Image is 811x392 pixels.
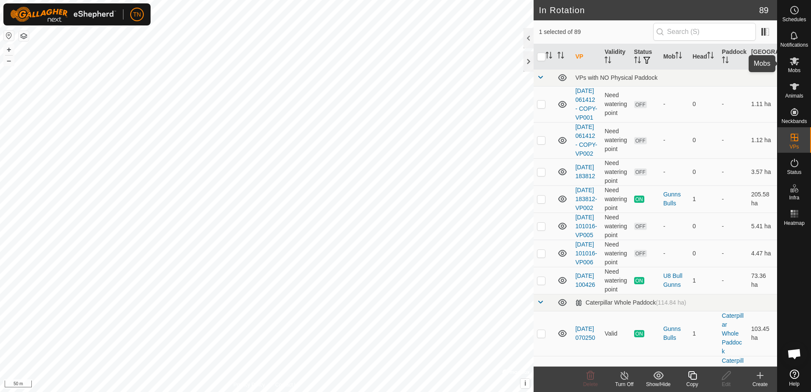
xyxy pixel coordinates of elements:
[634,250,647,257] span: OFF
[748,44,777,70] th: [GEOGRAPHIC_DATA] Area
[10,7,116,22] img: Gallagher Logo
[782,17,806,22] span: Schedules
[787,170,801,175] span: Status
[689,86,719,122] td: 0
[575,187,597,211] a: [DATE] 183812-VP002
[663,325,686,342] div: Gunns Bulls
[722,312,744,355] a: Caterpillar Whole Paddock
[748,311,777,356] td: 103.45 ha
[780,42,808,48] span: Notifications
[689,158,719,185] td: 0
[575,87,597,121] a: [DATE] 061412 - COPY-VP001
[539,28,653,36] span: 1 selected of 89
[663,222,686,231] div: -
[675,381,709,388] div: Copy
[660,44,689,70] th: Mob
[601,86,630,122] td: Need watering point
[4,45,14,55] button: +
[601,185,630,213] td: Need watering point
[748,86,777,122] td: 1.11 ha
[707,53,714,60] p-sorticon: Activate to sort
[575,241,597,266] a: [DATE] 101016-VP006
[575,164,595,179] a: [DATE] 183812
[607,381,641,388] div: Turn Off
[601,122,630,158] td: Need watering point
[719,122,748,158] td: -
[709,381,743,388] div: Edit
[575,366,597,391] a: [DATE] 070250-VP001
[748,240,777,267] td: 4.47 ha
[748,158,777,185] td: 3.57 ha
[4,31,14,41] button: Reset Map
[575,74,774,81] div: VPs with NO Physical Paddock
[719,213,748,240] td: -
[575,214,597,238] a: [DATE] 101016-VP005
[524,380,526,387] span: i
[748,122,777,158] td: 1.12 ha
[689,122,719,158] td: 0
[663,365,686,392] div: 2 Mobs
[233,381,265,389] a: Privacy Policy
[764,58,771,64] p-sorticon: Activate to sort
[634,223,647,230] span: OFF
[689,267,719,294] td: 1
[583,381,598,387] span: Delete
[784,221,805,226] span: Heatmap
[634,277,644,284] span: ON
[782,341,807,367] div: Open chat
[634,137,647,144] span: OFF
[719,185,748,213] td: -
[133,10,141,19] span: TN
[789,381,800,386] span: Help
[689,240,719,267] td: 0
[601,311,630,356] td: Valid
[789,144,799,149] span: VPs
[656,299,686,306] span: (114.84 ha)
[19,31,29,41] button: Map Layers
[275,381,300,389] a: Contact Us
[719,240,748,267] td: -
[4,56,14,66] button: –
[663,249,686,258] div: -
[788,68,800,73] span: Mobs
[634,101,647,108] span: OFF
[557,53,564,60] p-sorticon: Activate to sort
[601,213,630,240] td: Need watering point
[781,119,807,124] span: Neckbands
[719,86,748,122] td: -
[601,44,630,70] th: Validity
[634,168,647,176] span: OFF
[719,267,748,294] td: -
[743,381,777,388] div: Create
[575,272,595,288] a: [DATE] 100426
[748,267,777,294] td: 73.36 ha
[719,44,748,70] th: Paddock
[641,381,675,388] div: Show/Hide
[545,53,552,60] p-sorticon: Activate to sort
[634,330,644,337] span: ON
[777,366,811,390] a: Help
[689,213,719,240] td: 0
[601,240,630,267] td: Need watering point
[663,190,686,208] div: Gunns Bulls
[601,158,630,185] td: Need watering point
[663,168,686,176] div: -
[785,93,803,98] span: Animals
[653,23,756,41] input: Search (S)
[572,44,601,70] th: VP
[634,196,644,203] span: ON
[689,311,719,356] td: 1
[539,5,759,15] h2: In Rotation
[663,100,686,109] div: -
[631,44,660,70] th: Status
[748,185,777,213] td: 205.58 ha
[789,195,799,200] span: Infra
[601,267,630,294] td: Need watering point
[689,44,719,70] th: Head
[748,213,777,240] td: 5.41 ha
[575,325,595,341] a: [DATE] 070250
[520,379,530,388] button: i
[675,53,682,60] p-sorticon: Activate to sort
[575,123,597,157] a: [DATE] 061412 - COPY-VP002
[663,272,686,289] div: U8 Bull Gunns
